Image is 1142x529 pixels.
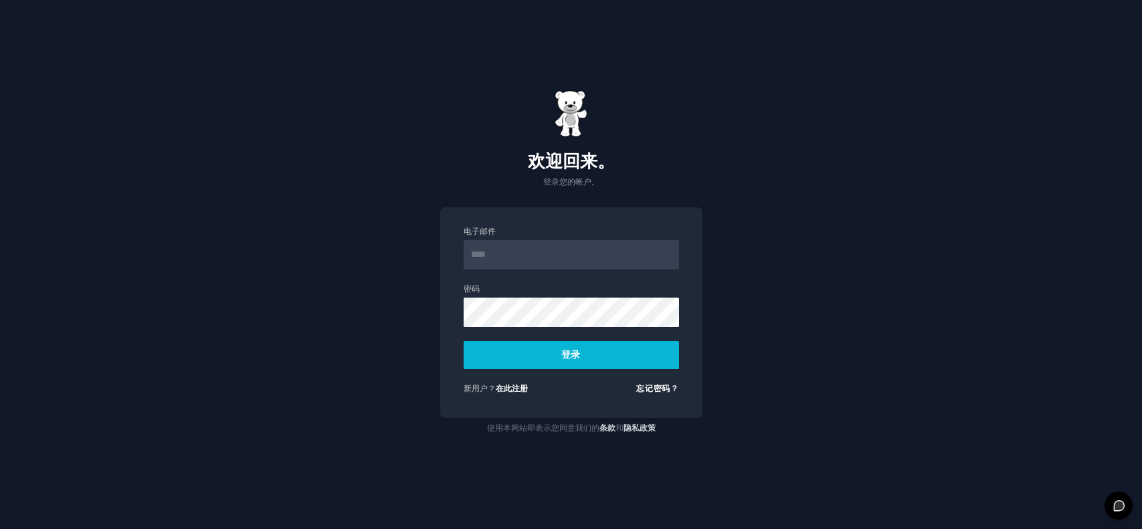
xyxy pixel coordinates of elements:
[496,384,528,393] a: 在此注册
[487,423,599,433] font: 使用本网站即表示您同意我们的
[599,423,615,433] a: 条款
[528,151,615,171] font: 欢迎回来。
[464,341,679,369] button: 登录
[615,423,624,433] font: 和
[624,423,656,433] a: 隐私政策
[561,349,581,360] font: 登录
[543,177,599,187] font: 登录您的帐户。
[464,384,496,393] font: 新用户？
[636,384,678,393] a: 忘记密码？
[555,90,588,137] img: 小熊软糖
[464,227,496,236] font: 电子邮件
[464,284,480,294] font: 密码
